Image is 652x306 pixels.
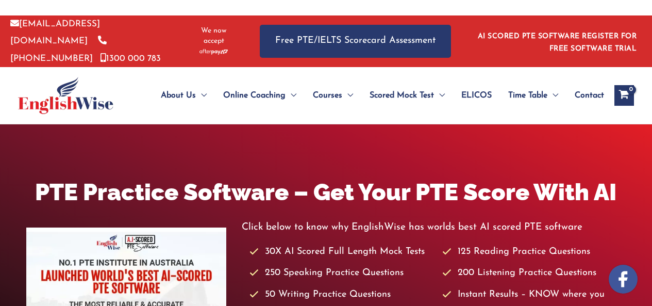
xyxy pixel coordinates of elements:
img: cropped-ew-logo [18,77,113,114]
a: Scored Mock TestMenu Toggle [361,77,453,114]
nav: Site Navigation: Main Menu [136,77,604,114]
a: Online CoachingMenu Toggle [215,77,305,114]
li: 250 Speaking Practice Questions [249,265,433,282]
a: View Shopping Cart, empty [614,85,634,106]
img: white-facebook.png [609,265,638,294]
span: Time Table [508,77,547,114]
a: Free PTE/IELTS Scorecard Assessment [260,25,451,57]
span: Menu Toggle [547,77,558,114]
a: [PHONE_NUMBER] [10,37,107,62]
a: Time TableMenu Toggle [500,77,566,114]
span: Scored Mock Test [370,77,434,114]
img: Afterpay-Logo [199,49,228,55]
span: Menu Toggle [196,77,207,114]
span: Menu Toggle [286,77,296,114]
p: Click below to know why EnglishWise has worlds best AI scored PTE software [242,219,626,236]
li: 30X AI Scored Full Length Mock Tests [249,244,433,261]
li: 125 Reading Practice Questions [442,244,626,261]
aside: Header Widget 1 [472,24,642,58]
li: 50 Writing Practice Questions [249,286,433,303]
a: [EMAIL_ADDRESS][DOMAIN_NAME] [10,20,100,45]
a: ELICOS [453,77,500,114]
a: AI SCORED PTE SOFTWARE REGISTER FOR FREE SOFTWARE TRIAL [478,33,637,53]
a: About UsMenu Toggle [153,77,215,114]
a: 1300 000 783 [101,54,161,63]
h1: PTE Practice Software – Get Your PTE Score With AI [26,176,626,208]
a: CoursesMenu Toggle [305,77,361,114]
span: We now accept [193,26,234,46]
span: Contact [575,77,604,114]
li: 200 Listening Practice Questions [442,265,626,282]
span: Online Coaching [223,77,286,114]
span: About Us [161,77,196,114]
span: Menu Toggle [434,77,445,114]
span: Courses [313,77,342,114]
span: Menu Toggle [342,77,353,114]
span: ELICOS [461,77,492,114]
a: Contact [566,77,604,114]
